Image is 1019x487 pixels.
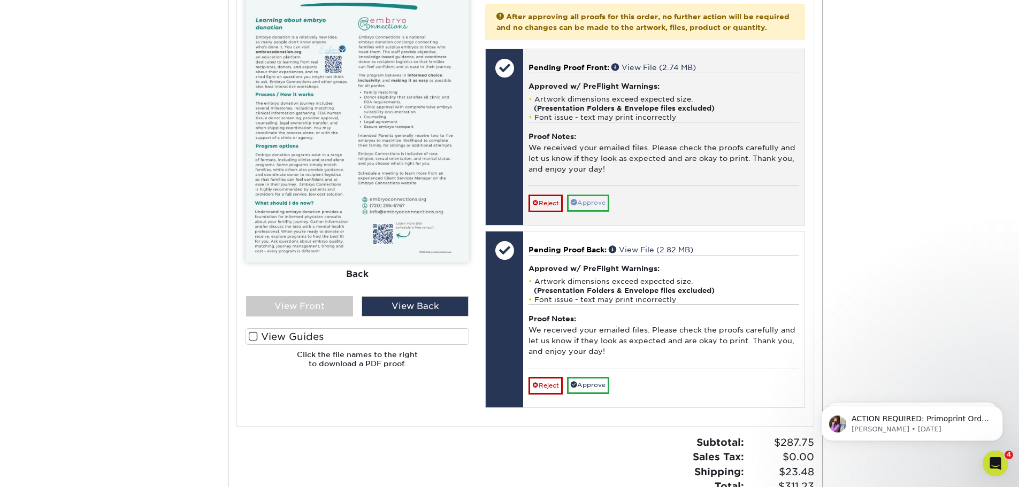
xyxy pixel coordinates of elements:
[528,132,576,141] strong: Proof Notes:
[528,122,799,185] div: We received your emailed files. Please check the proofs carefully and let us know if they look as...
[528,113,799,122] li: Font issue - text may print incorrectly
[747,450,814,465] span: $0.00
[693,451,744,462] strong: Sales Tax:
[528,95,799,113] li: Artwork dimensions exceed expected size.
[1005,451,1013,459] span: 4
[246,350,469,376] h6: Click the file names to the right to download a PDF proof.
[496,12,790,32] strong: After approving all proofs for this order, no further action will be required and no changes can ...
[246,328,469,345] label: View Guides
[528,82,799,90] h4: Approved w/ PreFlight Warnings:
[534,287,715,295] strong: (Presentation Folders & Envelope files excluded)
[528,277,799,295] li: Artwork dimensions exceed expected size.
[528,314,576,323] strong: Proof Notes:
[609,245,693,254] a: View File (2.82 MB)
[567,377,609,393] a: Approve
[528,245,607,254] span: Pending Proof Back:
[246,296,353,316] div: View Front
[611,63,696,72] a: View File (2.74 MB)
[567,195,609,211] a: Approve
[528,63,609,72] span: Pending Proof Front:
[528,195,563,212] a: Reject
[246,262,469,285] div: Back
[528,264,799,273] h4: Approved w/ PreFlight Warnings:
[534,104,715,112] strong: (Presentation Folders & Envelope files excluded)
[694,466,744,477] strong: Shipping:
[983,451,1008,476] iframe: Intercom live chat
[805,383,1019,458] iframe: Intercom notifications message
[362,296,469,316] div: View Back
[747,435,814,450] span: $287.75
[528,377,563,394] a: Reject
[747,465,814,480] span: $23.48
[696,436,744,448] strong: Subtotal:
[528,295,799,304] li: Font issue - text may print incorrectly
[528,304,799,368] div: We received your emailed files. Please check the proofs carefully and let us know if they look as...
